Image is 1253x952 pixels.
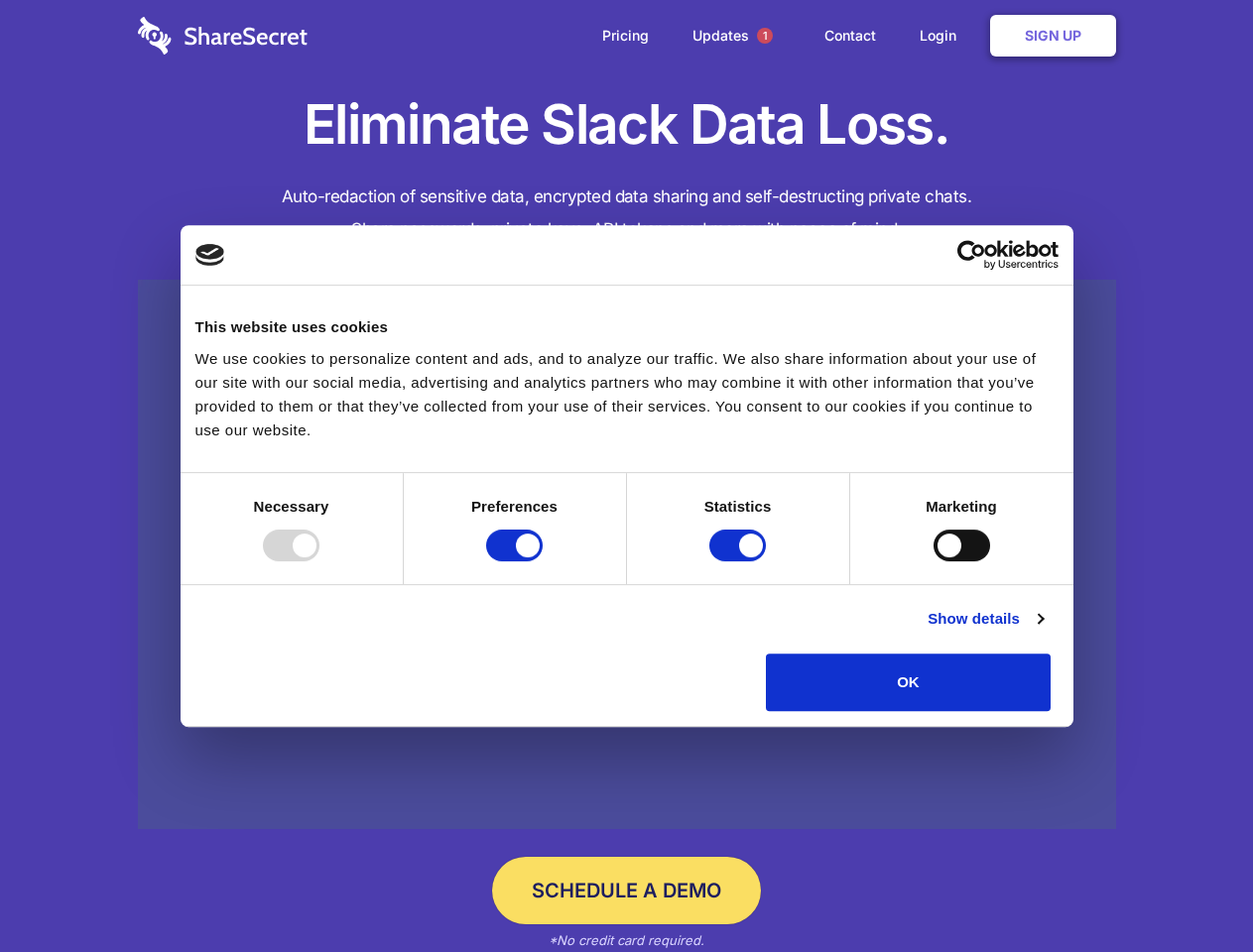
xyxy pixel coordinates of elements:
div: This website uses cookies [195,315,1059,339]
a: Schedule a Demo [492,857,761,924]
strong: Marketing [926,498,997,515]
strong: Necessary [254,498,329,515]
a: Wistia video thumbnail [138,280,1116,830]
a: Pricing [582,5,669,66]
strong: Statistics [704,498,772,515]
a: Login [900,5,986,66]
h4: Auto-redaction of sensitive data, encrypted data sharing and self-destructing private chats. Shar... [138,180,1116,246]
img: logo [195,244,225,266]
div: We use cookies to personalize content and ads, and to analyze our traffic. We also share informat... [195,347,1059,442]
em: *No credit card required. [549,932,704,948]
a: Sign Up [990,15,1116,57]
a: Usercentrics Cookiebot - opens in a new window [885,240,1059,270]
span: 1 [757,28,773,44]
h1: Eliminate Slack Data Loss. [138,89,1116,161]
a: Show details [928,607,1043,631]
strong: Preferences [471,498,558,515]
a: Contact [805,5,896,66]
img: logo-wordmark-white-trans-d4663122ce5f474addd5e946df7df03e33cb6a1c49d2221995e7729f52c070b2.svg [138,17,308,55]
button: OK [766,654,1051,711]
